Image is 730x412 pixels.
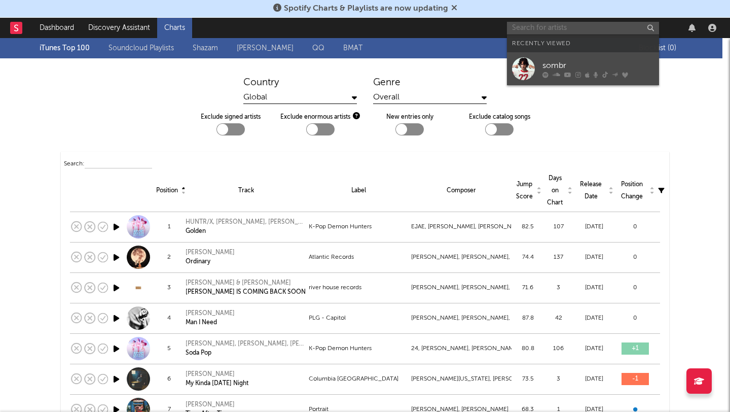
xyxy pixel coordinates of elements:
div: 107 [544,221,573,233]
div: [PERSON_NAME], [PERSON_NAME], [PERSON_NAME] [PERSON_NAME] [411,251,512,263]
div: Label [310,185,408,197]
a: QQ [312,42,324,54]
div: + 1 [622,342,649,355]
span: Spotify Charts & Playlists are now updating [284,5,448,13]
td: [DATE] [574,333,615,364]
td: 0 [615,212,656,242]
div: 137 [544,251,573,263]
input: Search for artists [507,22,659,35]
td: 73.5 [513,364,543,394]
div: 6 [155,373,184,385]
div: Global [243,91,357,104]
div: Columbia [GEOGRAPHIC_DATA] [309,373,409,385]
div: [PERSON_NAME] [186,370,248,379]
div: Position Change [617,179,653,203]
td: 0 [615,272,656,303]
div: Ordinary [186,257,235,266]
div: Days on Chart [545,173,571,209]
a: [PERSON_NAME]Man I Need [186,309,235,327]
div: [PERSON_NAME], [PERSON_NAME], [PERSON_NAME], [PERSON_NAME], [PERSON_NAME], [PERSON_NAME] & KPop D... [186,339,306,349]
div: Atlantic Records [309,251,409,263]
label: Exclude signed artists [201,111,261,123]
div: Release Date [576,179,612,203]
div: [PERSON_NAME] IS COMING BACK SOON [186,288,306,297]
div: Recently Viewed [512,38,654,50]
div: [PERSON_NAME] & [PERSON_NAME] [186,279,306,288]
a: [PERSON_NAME] [237,42,294,54]
a: Charts [157,18,192,38]
td: 82.5 [513,212,543,242]
label: New entries only [386,111,433,123]
div: Composer [413,185,510,197]
a: BMAT [343,42,362,54]
a: sombr [507,52,659,85]
div: Position [156,185,182,197]
div: Track [187,185,305,197]
div: sombr [542,59,654,72]
td: 80.8 [513,333,543,364]
div: river house records [309,282,409,294]
div: 5 [155,342,184,355]
div: Country [243,77,357,89]
a: [PERSON_NAME]Ordinary [186,248,235,266]
div: 1 [155,221,184,233]
div: [PERSON_NAME][US_STATE], [PERSON_NAME], [PERSON_NAME] [411,373,512,385]
a: Shazam [193,42,218,54]
span: ( 0 ) [668,42,683,54]
td: [DATE] [574,364,615,394]
div: Jump Score [515,179,541,203]
td: [DATE] [574,303,615,333]
a: Discovery Assistant [81,18,157,38]
a: HUNTR/X, [PERSON_NAME], [PERSON_NAME], REI AMI & KPop Demon Hunters CastGolden [186,218,306,236]
label: Exclude catalog songs [469,111,530,123]
td: [DATE] [574,212,615,242]
td: 0 [615,242,656,272]
div: 3 [544,282,573,294]
div: 24, [PERSON_NAME], [PERSON_NAME], [PERSON_NAME], [PERSON_NAME] [411,342,512,355]
a: [PERSON_NAME], [PERSON_NAME], [PERSON_NAME], [PERSON_NAME], [PERSON_NAME], [PERSON_NAME] & KPop D... [186,339,306,358]
span: Dismiss [451,5,457,13]
div: Overall [373,91,487,104]
div: K-Pop Demon Hunters [309,342,409,355]
div: 106 [544,342,573,355]
td: [DATE] [574,242,615,272]
div: K-Pop Demon Hunters [309,221,409,233]
div: Exclude enormous artists [280,111,360,123]
div: 42 [544,312,573,324]
div: [PERSON_NAME], [PERSON_NAME], [PERSON_NAME] [411,312,512,324]
a: Soundcloud Playlists [108,42,174,54]
div: 4 [155,312,184,324]
div: 3 [544,373,573,385]
div: 2 [155,251,184,263]
div: [PERSON_NAME] [186,309,235,318]
div: [PERSON_NAME] [186,400,235,409]
div: Genre [373,77,487,89]
div: Man I Need [186,318,235,327]
td: [DATE] [574,272,615,303]
div: - 1 [622,373,649,385]
div: Soda Pop [186,349,306,358]
td: 71.6 [513,272,543,303]
span: Search: [64,161,85,167]
div: Golden [186,227,306,236]
td: 74.4 [513,242,543,272]
span: Blocklist [639,45,683,52]
div: 3 [155,282,184,294]
button: Exclude enormous artists [353,112,360,119]
div: PLG - Capitol [309,312,409,324]
div: [PERSON_NAME] [186,248,235,257]
div: [PERSON_NAME], [PERSON_NAME], [PERSON_NAME], [PERSON_NAME] [411,282,512,294]
div: My Kinda [DATE] Night [186,379,248,388]
div: HUNTR/X, [PERSON_NAME], [PERSON_NAME], REI AMI & KPop Demon Hunters Cast [186,218,306,227]
td: 87.8 [513,303,543,333]
a: [PERSON_NAME]My Kinda [DATE] Night [186,370,248,388]
a: Dashboard [32,18,81,38]
td: 0 [615,303,656,333]
div: EJAE, [PERSON_NAME], [PERSON_NAME], [PERSON_NAME], [PERSON_NAME], [PERSON_NAME], [PERSON_NAME] [411,221,512,233]
a: [PERSON_NAME] & [PERSON_NAME][PERSON_NAME] IS COMING BACK SOON [186,279,306,297]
